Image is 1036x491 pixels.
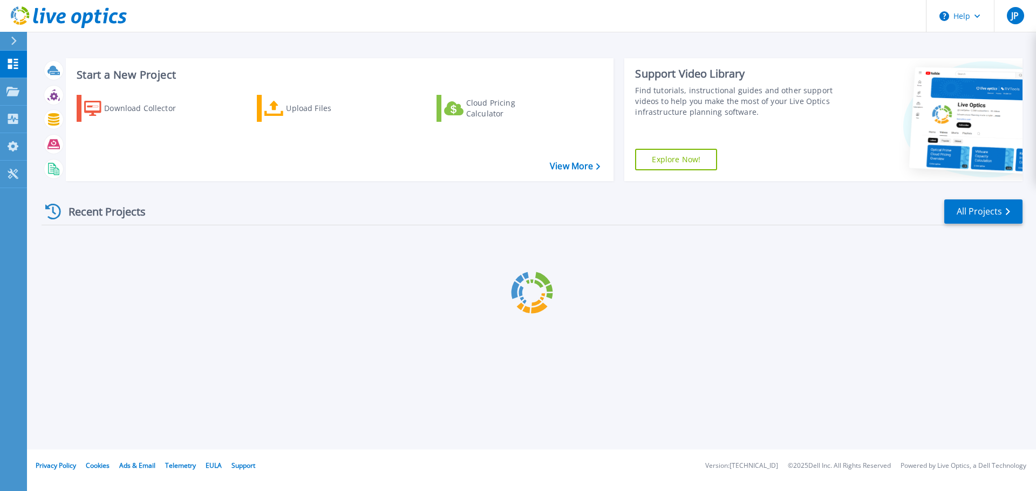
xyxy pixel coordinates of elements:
a: Cookies [86,461,110,470]
div: Download Collector [104,98,190,119]
a: View More [550,161,600,171]
a: Privacy Policy [36,461,76,470]
div: Upload Files [286,98,372,119]
a: Explore Now! [635,149,717,170]
li: Version: [TECHNICAL_ID] [705,462,778,469]
span: JP [1011,11,1019,20]
div: Find tutorials, instructional guides and other support videos to help you make the most of your L... [635,85,838,117]
div: Support Video Library [635,67,838,81]
h3: Start a New Project [77,69,600,81]
li: Powered by Live Optics, a Dell Technology [901,462,1026,469]
div: Recent Projects [42,198,160,225]
li: © 2025 Dell Inc. All Rights Reserved [788,462,891,469]
a: Cloud Pricing Calculator [437,95,557,122]
a: Telemetry [165,461,196,470]
a: EULA [206,461,222,470]
a: Ads & Email [119,461,155,470]
div: Cloud Pricing Calculator [466,98,553,119]
a: Download Collector [77,95,197,122]
a: All Projects [944,199,1023,224]
a: Support [231,461,255,470]
a: Upload Files [257,95,377,122]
